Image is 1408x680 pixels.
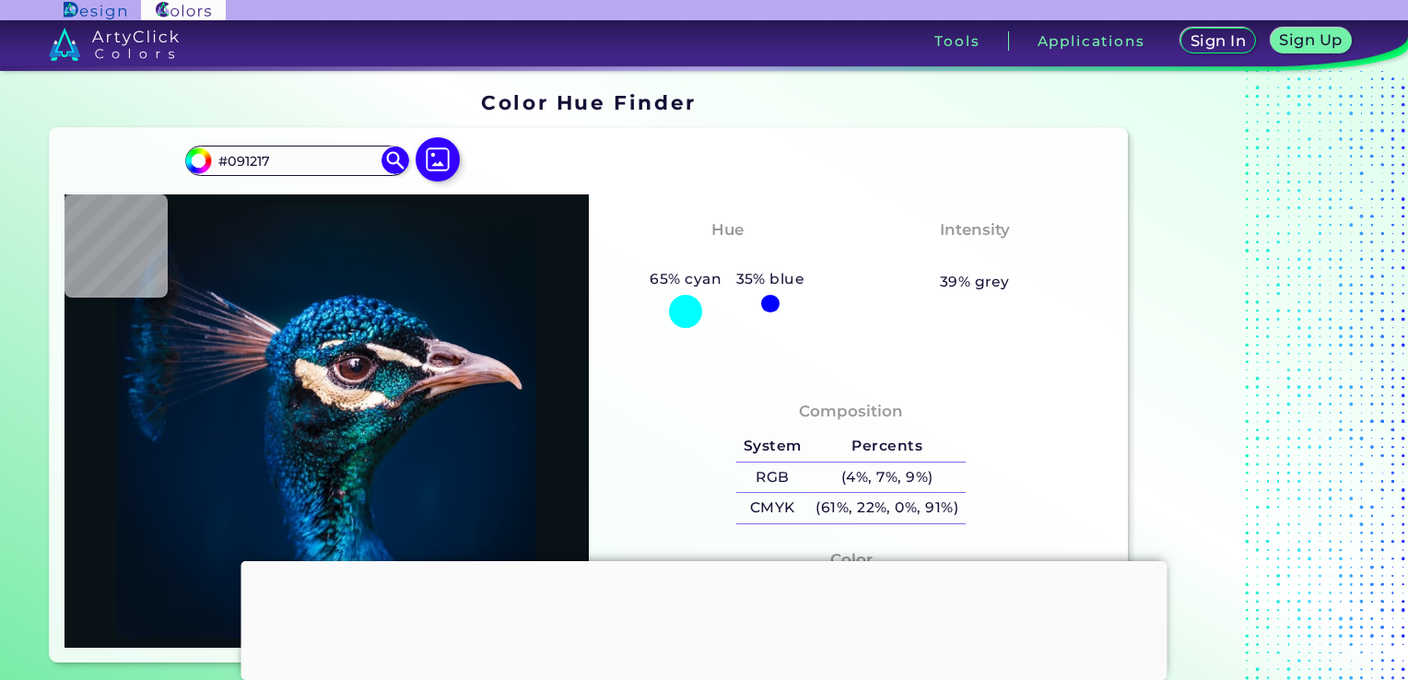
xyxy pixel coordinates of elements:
h3: Medium [932,245,1018,267]
iframe: Advertisement [241,561,1167,675]
h5: 39% grey [940,270,1010,294]
h3: Bluish Cyan [667,245,787,267]
img: logo_artyclick_colors_white.svg [49,28,179,61]
a: Sign Up [1273,29,1350,53]
h4: Color [830,546,873,573]
img: img_pavlin.jpg [74,204,580,639]
h1: Color Hue Finder [481,88,696,116]
h4: Hue [711,217,744,243]
h5: Sign In [1191,34,1245,49]
a: Sign In [1182,29,1254,53]
h3: Applications [1038,34,1145,48]
input: type color.. [211,148,382,173]
h5: 65% cyan [643,267,729,291]
h5: System [736,431,808,462]
h5: Sign Up [1281,33,1342,48]
h5: RGB [736,463,808,493]
img: icon search [381,147,409,174]
h4: Intensity [940,217,1010,243]
h4: Composition [799,398,903,425]
h5: CMYK [736,493,808,523]
h3: Tools [934,34,980,48]
img: ArtyClick Design logo [64,2,125,19]
h5: (61%, 22%, 0%, 91%) [809,493,966,523]
h5: 35% blue [729,267,812,291]
img: icon picture [416,137,460,182]
h5: Percents [809,431,966,462]
iframe: Advertisement [1135,85,1366,671]
h5: (4%, 7%, 9%) [809,463,966,493]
